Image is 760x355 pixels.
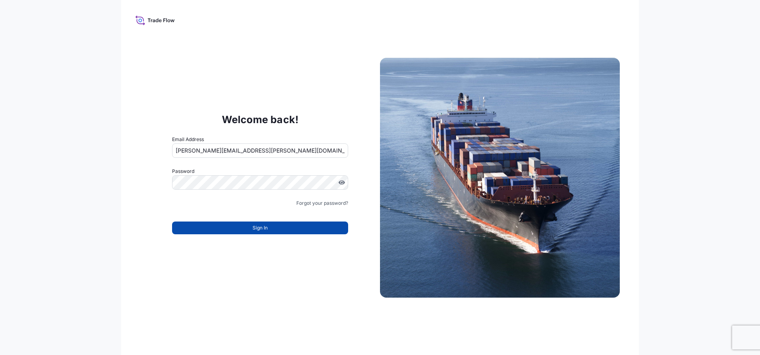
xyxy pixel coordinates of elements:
[172,143,348,158] input: example@gmail.com
[339,179,345,186] button: Show password
[172,222,348,234] button: Sign In
[172,167,348,175] label: Password
[296,199,348,207] a: Forgot your password?
[380,58,620,298] img: Ship illustration
[172,135,204,143] label: Email Address
[253,224,268,232] span: Sign In
[222,113,299,126] p: Welcome back!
